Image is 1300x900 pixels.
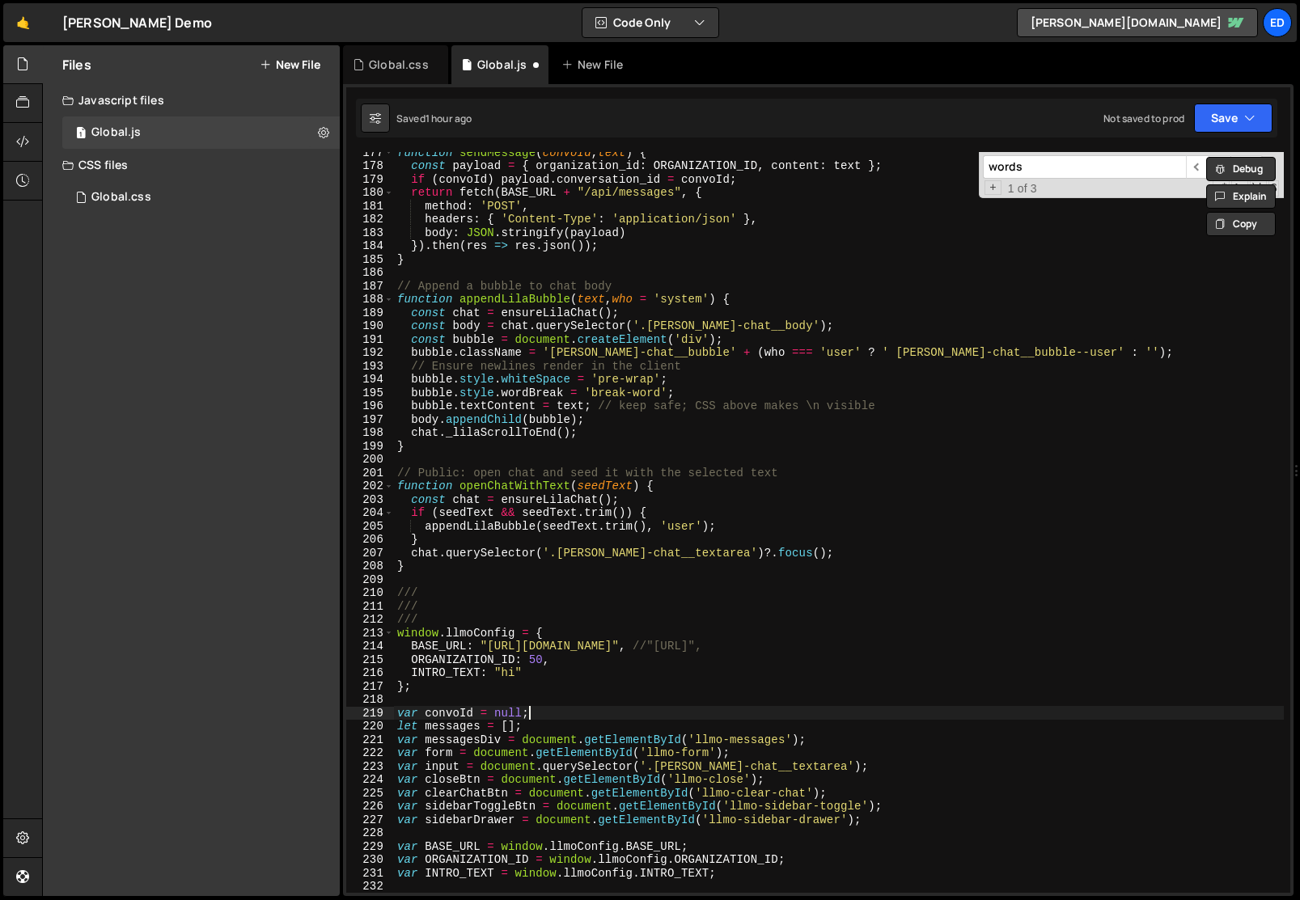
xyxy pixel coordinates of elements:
[346,413,394,427] div: 197
[346,533,394,547] div: 206
[3,3,43,42] a: 🤙
[346,840,394,854] div: 229
[346,306,394,320] div: 189
[346,680,394,694] div: 217
[346,627,394,640] div: 213
[346,600,394,614] div: 211
[1206,157,1276,181] button: Debug
[346,560,394,573] div: 208
[369,57,429,73] div: Global.css
[346,707,394,720] div: 219
[346,746,394,760] div: 222
[346,467,394,480] div: 201
[346,613,394,627] div: 212
[43,149,340,181] div: CSS files
[346,547,394,560] div: 207
[346,586,394,600] div: 210
[346,826,394,840] div: 228
[346,186,394,200] div: 180
[346,853,394,867] div: 230
[1263,8,1292,37] a: Ed
[346,666,394,680] div: 216
[477,57,527,73] div: Global.js
[1103,112,1184,125] div: Not saved to prod
[1186,155,1209,179] span: ​
[346,146,394,160] div: 177
[426,112,472,125] div: 1 hour ago
[260,58,320,71] button: New File
[346,773,394,787] div: 224
[346,293,394,306] div: 188
[983,155,1186,179] input: Search for
[1194,104,1272,133] button: Save
[346,200,394,213] div: 181
[582,8,718,37] button: Code Only
[62,181,340,213] div: 16903/46267.css
[396,112,472,125] div: Saved
[1017,8,1258,37] a: [PERSON_NAME][DOMAIN_NAME]
[346,280,394,294] div: 187
[346,173,394,187] div: 179
[346,480,394,493] div: 202
[346,867,394,881] div: 231
[346,693,394,707] div: 218
[62,13,212,32] div: [PERSON_NAME] Demo
[346,453,394,467] div: 200
[346,760,394,774] div: 223
[346,399,394,413] div: 196
[91,190,151,205] div: Global.css
[346,319,394,333] div: 190
[346,493,394,507] div: 203
[346,239,394,253] div: 184
[346,640,394,653] div: 214
[346,373,394,387] div: 194
[346,346,394,360] div: 192
[346,733,394,747] div: 221
[346,360,394,374] div: 193
[346,253,394,267] div: 185
[1001,182,1044,196] span: 1 of 3
[346,387,394,400] div: 195
[1206,184,1276,209] button: Explain
[43,84,340,116] div: Javascript files
[346,213,394,226] div: 182
[346,440,394,454] div: 199
[346,813,394,827] div: 227
[346,266,394,280] div: 186
[346,506,394,520] div: 204
[346,520,394,534] div: 205
[346,226,394,240] div: 183
[346,573,394,587] div: 209
[1206,212,1276,236] button: Copy
[62,56,91,74] h2: Files
[346,426,394,440] div: 198
[346,880,394,894] div: 232
[346,787,394,801] div: 225
[346,159,394,173] div: 178
[985,180,1001,196] span: Toggle Replace mode
[346,333,394,347] div: 191
[91,125,141,140] div: Global.js
[76,128,86,141] span: 1
[62,116,340,149] div: 16903/46266.js
[346,720,394,733] div: 220
[346,800,394,813] div: 226
[346,653,394,667] div: 215
[561,57,629,73] div: New File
